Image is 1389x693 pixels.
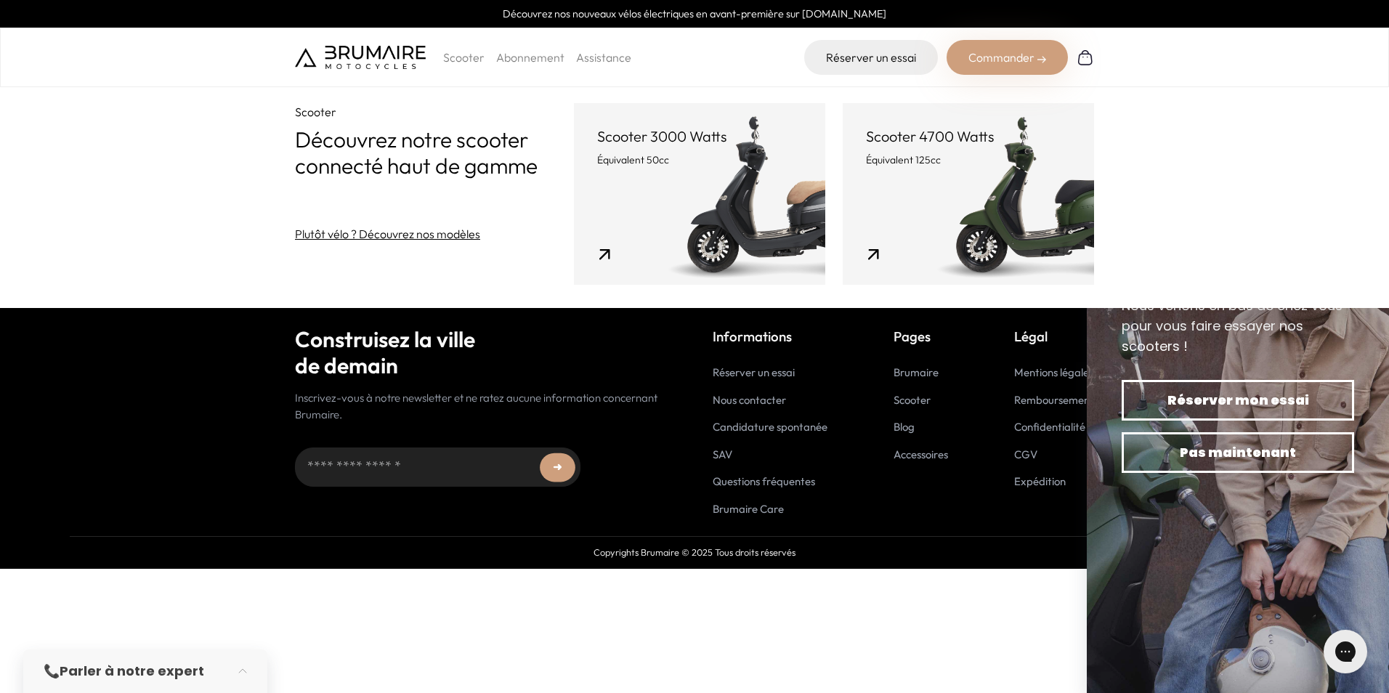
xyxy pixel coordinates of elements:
img: Panier [1077,49,1094,66]
p: Inscrivez-vous à notre newsletter et ne ratez aucune information concernant Brumaire. [295,390,676,423]
p: Découvrez notre scooter connecté haut de gamme [295,126,574,179]
a: Expédition [1014,474,1066,488]
p: Équivalent 50cc [597,153,802,167]
p: Scooter 4700 Watts [866,126,1071,147]
p: Copyrights Brumaire © 2025 Tous droits réservés [70,546,1320,559]
p: Informations [713,326,827,346]
div: Commander [947,40,1068,75]
a: Nous contacter [713,393,786,407]
a: Brumaire [894,365,939,379]
button: ➜ [540,453,575,482]
p: Scooter 3000 Watts [597,126,802,147]
a: Scooter 4700 Watts Équivalent 125cc [843,103,1094,285]
a: Réserver un essai [713,365,795,379]
input: Adresse email... [295,447,580,487]
a: Assistance [576,50,631,65]
a: Brumaire Care [713,502,784,516]
a: Mentions légales [1014,365,1093,379]
img: right-arrow-2.png [1037,55,1046,64]
a: Réserver un essai [804,40,938,75]
a: CGV [1014,447,1037,461]
a: Confidentialité [1014,420,1085,434]
a: Blog [894,420,915,434]
p: Scooter [295,103,574,121]
a: Questions fréquentes [713,474,815,488]
p: Scooter [443,49,485,66]
a: Plutôt vélo ? Découvrez nos modèles [295,225,480,243]
p: Légal [1014,326,1094,346]
a: Scooter 3000 Watts Équivalent 50cc [574,103,825,285]
a: SAV [713,447,732,461]
a: Accessoires [894,447,948,461]
img: Brumaire Motocycles [295,46,426,69]
a: Scooter [894,393,931,407]
p: Équivalent 125cc [866,153,1071,167]
a: Abonnement [496,50,564,65]
a: Remboursement [1014,393,1094,407]
iframe: Gorgias live chat messenger [1316,625,1374,678]
a: Candidature spontanée [713,420,827,434]
p: Pages [894,326,948,346]
h2: Construisez la ville de demain [295,326,676,378]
